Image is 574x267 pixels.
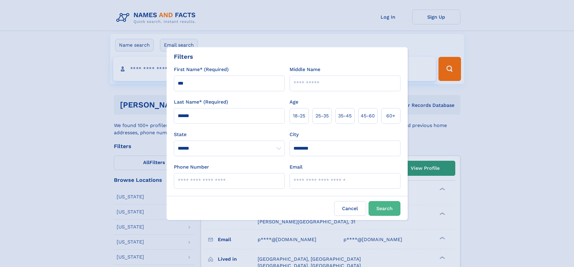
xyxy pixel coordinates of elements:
label: First Name* (Required) [174,66,229,73]
label: Phone Number [174,163,209,171]
label: Age [290,98,298,106]
span: 45‑60 [361,112,375,120]
span: 25‑35 [315,112,329,120]
span: 60+ [386,112,395,120]
div: Filters [174,52,193,61]
label: City [290,131,299,138]
label: State [174,131,285,138]
span: 18‑25 [293,112,305,120]
label: Cancel [334,201,366,216]
span: 35‑45 [338,112,352,120]
button: Search [369,201,400,216]
label: Middle Name [290,66,320,73]
label: Email [290,163,303,171]
label: Last Name* (Required) [174,98,228,106]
